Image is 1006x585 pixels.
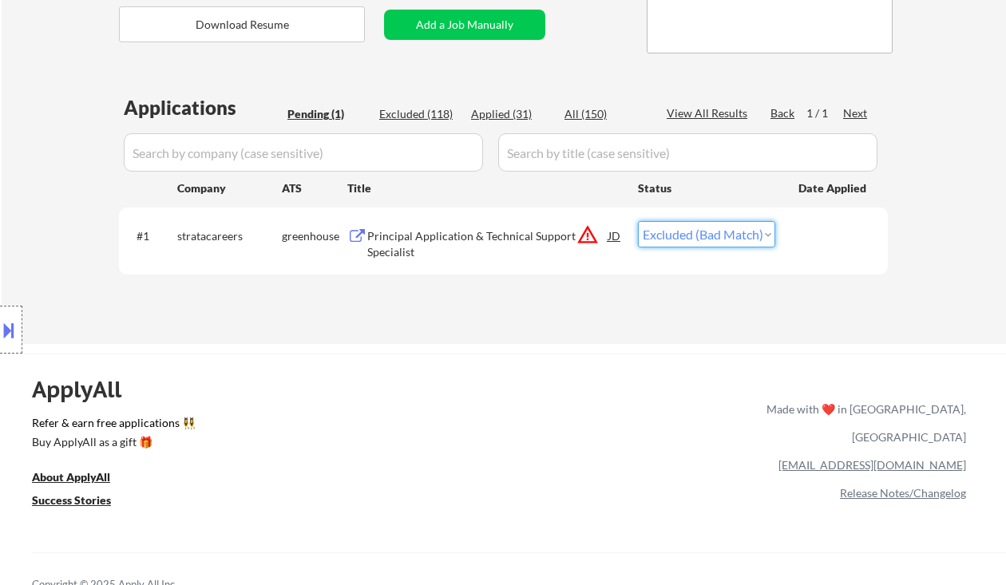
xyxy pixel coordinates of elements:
[124,133,483,172] input: Search by company (case sensitive)
[282,228,347,244] div: greenhouse
[843,105,869,121] div: Next
[840,486,966,500] a: Release Notes/Changelog
[638,173,775,202] div: Status
[282,180,347,196] div: ATS
[607,221,623,250] div: JD
[806,105,843,121] div: 1 / 1
[498,133,877,172] input: Search by title (case sensitive)
[119,6,365,42] button: Download Resume
[770,105,796,121] div: Back
[471,106,551,122] div: Applied (31)
[576,223,599,246] button: warning_amber
[564,106,644,122] div: All (150)
[778,458,966,472] a: [EMAIL_ADDRESS][DOMAIN_NAME]
[367,228,608,259] div: Principal Application & Technical Support Specialist
[798,180,869,196] div: Date Applied
[760,395,966,451] div: Made with ❤️ in [GEOGRAPHIC_DATA], [GEOGRAPHIC_DATA]
[347,180,623,196] div: Title
[379,106,459,122] div: Excluded (118)
[287,106,367,122] div: Pending (1)
[384,10,545,40] button: Add a Job Manually
[667,105,752,121] div: View All Results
